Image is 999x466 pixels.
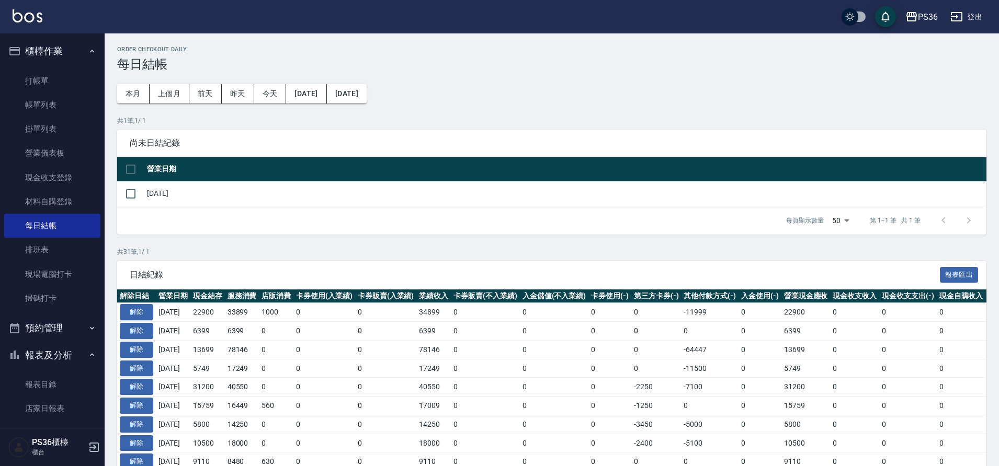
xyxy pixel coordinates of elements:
[739,303,781,322] td: 0
[879,434,937,452] td: 0
[190,303,225,322] td: 22900
[781,303,831,322] td: 22900
[739,322,781,341] td: 0
[739,289,781,303] th: 入金使用(-)
[4,38,100,65] button: 櫃檯作業
[681,322,739,341] td: 0
[781,340,831,359] td: 13699
[156,378,190,397] td: [DATE]
[631,340,682,359] td: 0
[293,378,355,397] td: 0
[520,359,589,378] td: 0
[416,397,451,415] td: 17009
[130,270,940,280] span: 日結紀錄
[830,359,879,378] td: 0
[225,378,259,397] td: 40550
[830,322,879,341] td: 0
[4,93,100,117] a: 帳單列表
[293,322,355,341] td: 0
[4,372,100,397] a: 報表目錄
[830,340,879,359] td: 0
[144,157,986,182] th: 營業日期
[520,397,589,415] td: 0
[225,397,259,415] td: 16449
[781,378,831,397] td: 31200
[416,359,451,378] td: 17249
[156,303,190,322] td: [DATE]
[225,322,259,341] td: 6399
[355,378,417,397] td: 0
[875,6,896,27] button: save
[830,397,879,415] td: 0
[4,421,100,445] a: 互助日報表
[156,289,190,303] th: 營業日期
[355,289,417,303] th: 卡券販賣(入業績)
[681,378,739,397] td: -7100
[830,378,879,397] td: 0
[681,415,739,434] td: -5000
[879,303,937,322] td: 0
[416,415,451,434] td: 14250
[190,378,225,397] td: 31200
[681,359,739,378] td: -11500
[451,415,520,434] td: 0
[293,303,355,322] td: 0
[937,340,986,359] td: 0
[120,360,153,377] button: 解除
[631,322,682,341] td: 0
[222,84,254,103] button: 昨天
[830,415,879,434] td: 0
[588,434,631,452] td: 0
[189,84,222,103] button: 前天
[4,286,100,310] a: 掃碼打卡
[830,303,879,322] td: 0
[117,46,986,53] h2: Order checkout daily
[355,303,417,322] td: 0
[828,206,853,235] div: 50
[4,342,100,369] button: 報表及分析
[32,448,85,457] p: 櫃台
[588,397,631,415] td: 0
[520,340,589,359] td: 0
[4,141,100,165] a: 營業儀表板
[937,434,986,452] td: 0
[120,304,153,320] button: 解除
[144,181,986,206] td: [DATE]
[940,269,979,279] a: 報表匯出
[416,340,451,359] td: 78146
[190,340,225,359] td: 13699
[520,289,589,303] th: 入金儲值(不入業績)
[879,359,937,378] td: 0
[120,398,153,414] button: 解除
[739,378,781,397] td: 0
[416,434,451,452] td: 18000
[937,303,986,322] td: 0
[781,289,831,303] th: 營業現金應收
[879,415,937,434] td: 0
[416,303,451,322] td: 34899
[416,289,451,303] th: 業績收入
[520,415,589,434] td: 0
[150,84,189,103] button: 上個月
[293,397,355,415] td: 0
[451,322,520,341] td: 0
[739,434,781,452] td: 0
[4,166,100,190] a: 現金收支登錄
[588,415,631,434] td: 0
[830,434,879,452] td: 0
[681,397,739,415] td: 0
[4,117,100,141] a: 掛單列表
[254,84,287,103] button: 今天
[739,397,781,415] td: 0
[631,378,682,397] td: -2250
[117,289,156,303] th: 解除日結
[8,437,29,458] img: Person
[937,415,986,434] td: 0
[631,397,682,415] td: -1250
[681,434,739,452] td: -5100
[190,359,225,378] td: 5749
[156,322,190,341] td: [DATE]
[4,314,100,342] button: 預約管理
[120,416,153,433] button: 解除
[259,415,293,434] td: 0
